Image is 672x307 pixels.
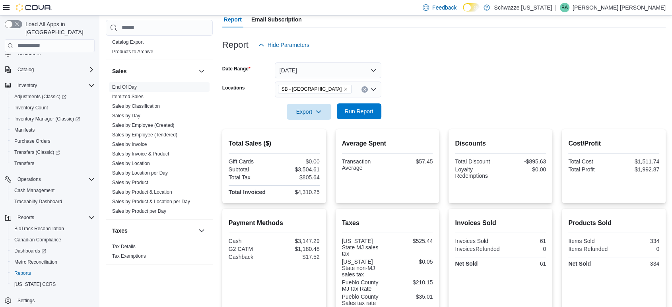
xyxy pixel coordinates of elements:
[11,246,95,256] span: Dashboards
[112,113,140,119] a: Sales by Day
[8,279,98,290] button: [US_STATE] CCRS
[560,3,569,12] div: Brandon Allen Benoit
[112,227,195,235] button: Taxes
[14,160,34,167] span: Transfers
[568,139,659,148] h2: Cost/Profit
[112,244,136,249] a: Tax Details
[568,158,612,165] div: Total Cost
[502,238,546,244] div: 61
[11,280,95,289] span: Washington CCRS
[568,218,659,228] h2: Products Sold
[561,3,568,12] span: BA
[276,174,319,181] div: $805.64
[112,132,177,138] a: Sales by Employee (Tendered)
[370,86,377,93] button: Open list of options
[112,49,153,54] a: Products to Archive
[106,37,213,60] div: Products
[8,91,98,102] a: Adjustments (Classic)
[8,102,98,113] button: Inventory Count
[455,166,499,179] div: Loyalty Redemptions
[345,107,373,115] span: Run Report
[11,224,67,233] a: BioTrack Reconciliation
[14,105,48,111] span: Inventory Count
[14,65,37,74] button: Catalog
[502,260,546,267] div: 61
[463,3,480,12] input: Dark Mode
[255,37,313,53] button: Hide Parameters
[11,246,49,256] a: Dashboards
[389,258,433,265] div: $0.05
[112,84,137,90] a: End Of Day
[616,166,659,173] div: $1,992.87
[112,170,168,176] span: Sales by Location per Day
[8,185,98,196] button: Cash Management
[112,160,150,167] span: Sales by Location
[229,218,320,228] h2: Payment Methods
[14,138,50,144] span: Purchase Orders
[573,3,666,12] p: [PERSON_NAME] [PERSON_NAME]
[8,124,98,136] button: Manifests
[2,174,98,185] button: Operations
[14,127,35,133] span: Manifests
[229,246,272,252] div: G2 CATM
[229,254,272,260] div: Cashback
[616,158,659,165] div: $1,511.74
[389,238,433,244] div: $525.44
[11,159,95,168] span: Transfers
[112,253,146,259] span: Tax Exemptions
[11,186,58,195] a: Cash Management
[112,122,175,128] span: Sales by Employee (Created)
[229,139,320,148] h2: Total Sales ($)
[502,166,546,173] div: $0.00
[14,49,95,58] span: Customers
[14,295,95,305] span: Settings
[14,270,31,276] span: Reports
[11,197,65,206] a: Traceabilty Dashboard
[389,293,433,300] div: $35.01
[2,295,98,306] button: Settings
[112,103,160,109] a: Sales by Classification
[251,12,302,27] span: Email Subscription
[287,104,331,120] button: Export
[17,214,34,221] span: Reports
[276,189,319,195] div: $4,310.25
[112,67,127,75] h3: Sales
[112,39,144,45] span: Catalog Export
[11,136,54,146] a: Purchase Orders
[16,4,52,12] img: Cova
[112,93,144,100] span: Itemized Sales
[342,238,386,257] div: [US_STATE] State MJ sales tax
[222,85,245,91] label: Locations
[112,208,166,214] a: Sales by Product per Day
[11,257,60,267] a: Metrc Reconciliation
[455,139,546,148] h2: Discounts
[568,238,612,244] div: Items Sold
[2,64,98,75] button: Catalog
[229,174,272,181] div: Total Tax
[8,268,98,279] button: Reports
[11,159,37,168] a: Transfers
[2,80,98,91] button: Inventory
[11,268,95,278] span: Reports
[8,234,98,245] button: Canadian Compliance
[112,122,175,128] a: Sales by Employee (Created)
[455,218,546,228] h2: Invoices Sold
[229,166,272,173] div: Subtotal
[494,3,552,12] p: Schwazze [US_STATE]
[14,49,44,58] a: Customers
[2,212,98,223] button: Reports
[568,260,591,267] strong: Net Sold
[555,3,557,12] p: |
[275,62,381,78] button: [DATE]
[342,158,386,171] div: Transaction Average
[112,199,190,204] a: Sales by Product & Location per Day
[342,279,386,292] div: Pueblo County MJ tax Rate
[229,158,272,165] div: Gift Cards
[14,81,95,90] span: Inventory
[222,66,251,72] label: Date Range
[502,158,546,165] div: -$895.63
[616,260,659,267] div: 334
